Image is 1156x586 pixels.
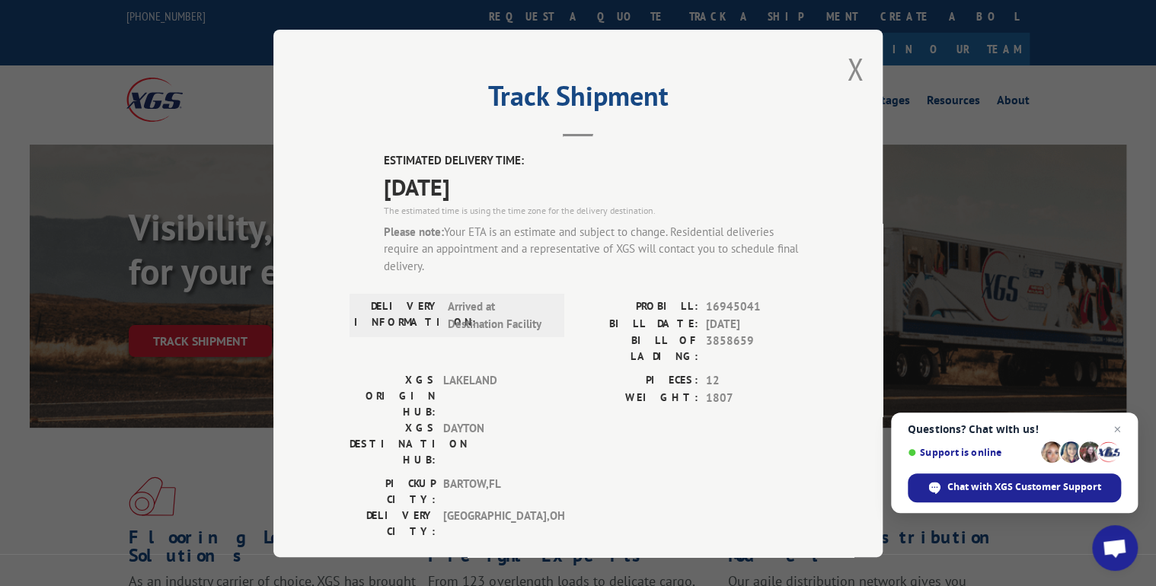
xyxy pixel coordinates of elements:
label: BILL OF LADING: [578,333,698,365]
span: 3858659 [706,333,806,365]
label: PIECES: [578,372,698,390]
span: [DATE] [706,315,806,333]
span: Arrived at Destination Facility [448,298,551,333]
div: Open chat [1092,525,1138,571]
span: Close chat [1108,420,1126,438]
div: Your ETA is an estimate and subject to change. Residential deliveries require an appointment and ... [384,223,806,275]
label: XGS ORIGIN HUB: [350,372,436,420]
strong: Please note: [384,224,444,238]
label: DELIVERY INFORMATION: [354,298,440,333]
label: XGS DESTINATION HUB: [350,420,436,468]
span: DAYTON [443,420,546,468]
span: [DATE] [384,169,806,203]
label: BILL DATE: [578,315,698,333]
label: PROBILL: [578,298,698,316]
button: Close modal [847,49,864,89]
label: PICKUP CITY: [350,476,436,508]
span: BARTOW , FL [443,476,546,508]
label: WEIGHT: [578,389,698,406]
h2: Track Shipment [350,85,806,114]
span: Support is online [908,447,1036,458]
span: [GEOGRAPHIC_DATA] , OH [443,508,546,540]
label: ESTIMATED DELIVERY TIME: [384,152,806,170]
span: Chat with XGS Customer Support [947,480,1101,494]
div: The estimated time is using the time zone for the delivery destination. [384,203,806,217]
div: Chat with XGS Customer Support [908,473,1121,502]
label: DELIVERY CITY: [350,508,436,540]
span: 16945041 [706,298,806,316]
span: 1807 [706,389,806,406]
span: 12 [706,372,806,390]
span: LAKELAND [443,372,546,420]
span: Questions? Chat with us! [908,423,1121,435]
